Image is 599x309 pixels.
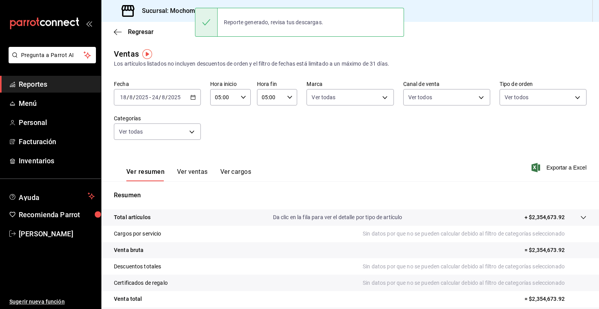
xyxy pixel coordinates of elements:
button: Pregunta a Parrot AI [9,47,96,63]
span: [PERSON_NAME] [19,229,95,239]
p: Sin datos por que no se pueden calcular debido al filtro de categorías seleccionado [363,263,587,271]
span: / [165,94,168,100]
button: Exportar a Excel [533,163,587,172]
h3: Sucursal: Mochomos (Tijuana) [136,6,230,16]
label: Marca [307,81,393,87]
p: Sin datos por que no se pueden calcular debido al filtro de categorías seleccionado [363,279,587,287]
p: Venta total [114,295,142,303]
p: Certificados de regalo [114,279,168,287]
button: Ver ventas [177,168,208,181]
div: Reporte generado, revisa tus descargas. [218,14,330,31]
button: Regresar [114,28,154,36]
input: -- [129,94,133,100]
p: + $2,354,673.92 [525,213,565,221]
p: Venta bruta [114,246,144,254]
span: / [127,94,129,100]
input: ---- [168,94,181,100]
input: -- [120,94,127,100]
p: Sin datos por que no se pueden calcular debido al filtro de categorías seleccionado [363,230,587,238]
label: Hora inicio [210,81,251,87]
div: Los artículos listados no incluyen descuentos de orden y el filtro de fechas está limitado a un m... [114,60,587,68]
label: Fecha [114,81,201,87]
span: Inventarios [19,155,95,166]
span: Facturación [19,136,95,147]
span: Ver todas [312,93,335,101]
p: Cargos por servicio [114,230,161,238]
span: / [133,94,135,100]
span: - [149,94,151,100]
input: -- [152,94,159,100]
span: Sugerir nueva función [9,298,95,306]
p: = $2,354,673.92 [525,246,587,254]
input: -- [161,94,165,100]
p: Resumen [114,191,587,200]
img: Tooltip marker [142,49,152,59]
span: Ayuda [19,191,85,201]
button: open_drawer_menu [86,20,92,27]
button: Ver resumen [126,168,165,181]
p: = $2,354,673.92 [525,295,587,303]
button: Ver cargos [220,168,252,181]
div: navigation tabs [126,168,251,181]
span: Reportes [19,79,95,89]
label: Hora fin [257,81,298,87]
p: Da clic en la fila para ver el detalle por tipo de artículo [273,213,402,221]
span: Ver todas [119,128,143,136]
span: Ver todos [408,93,432,101]
label: Canal de venta [403,81,490,87]
p: Total artículos [114,213,151,221]
span: / [159,94,161,100]
input: ---- [135,94,149,100]
span: Pregunta a Parrot AI [21,51,84,59]
label: Tipo de orden [500,81,587,87]
a: Pregunta a Parrot AI [5,57,96,65]
label: Categorías [114,116,201,121]
span: Menú [19,98,95,109]
p: Descuentos totales [114,263,161,271]
span: Personal [19,117,95,128]
div: Ventas [114,48,139,60]
span: Ver todos [505,93,528,101]
span: Recomienda Parrot [19,209,95,220]
span: Regresar [128,28,154,36]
